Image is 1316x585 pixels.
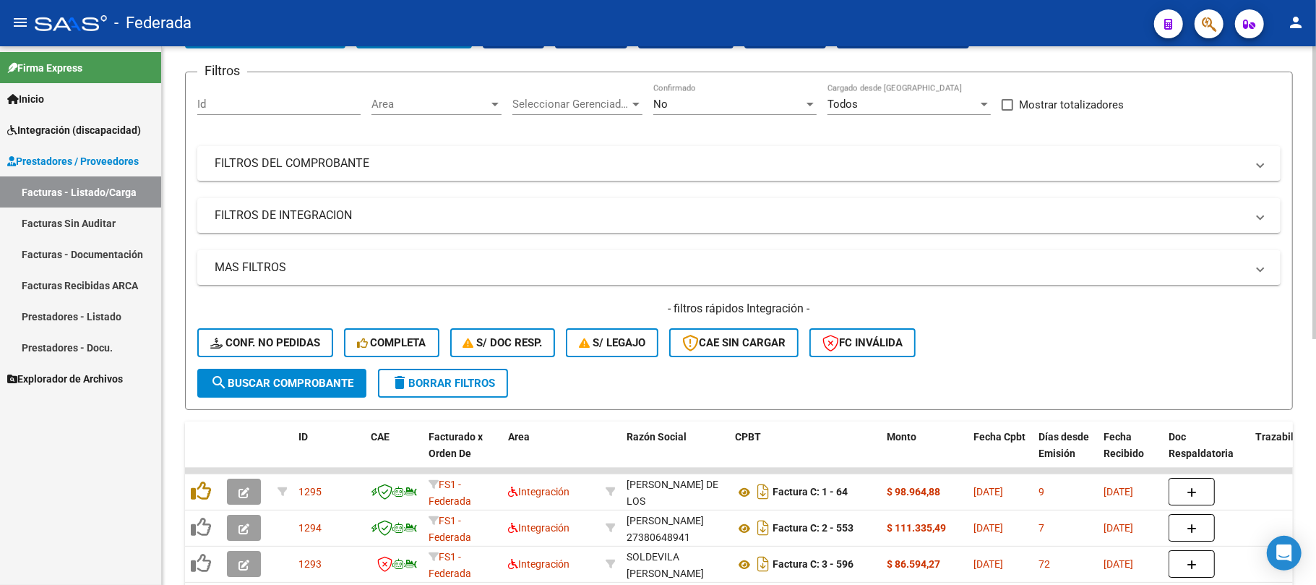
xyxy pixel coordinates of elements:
[822,336,903,349] span: FC Inválida
[7,153,139,169] span: Prestadores / Proveedores
[357,336,426,349] span: Completa
[627,513,723,543] div: 27380648941
[508,522,569,534] span: Integración
[887,522,946,534] strong: $ 111.335,49
[773,559,853,571] strong: Factura C: 3 - 596
[973,486,1003,498] span: [DATE]
[682,336,786,349] span: CAE SIN CARGAR
[754,480,773,503] i: Descargar documento
[429,431,483,459] span: Facturado x Orden De
[566,328,658,357] button: S/ legajo
[827,98,858,111] span: Todos
[391,377,495,390] span: Borrar Filtros
[653,98,668,111] span: No
[210,374,228,391] mat-icon: search
[215,260,1246,276] mat-panel-title: MAS FILTROS
[210,377,353,390] span: Buscar Comprobante
[1038,431,1089,459] span: Días desde Emisión
[627,477,723,526] div: [PERSON_NAME] DE LOS [PERSON_NAME]
[1104,431,1144,459] span: Fecha Recibido
[508,486,569,498] span: Integración
[298,522,322,534] span: 1294
[1104,486,1133,498] span: [DATE]
[502,422,600,485] datatable-header-cell: Area
[450,328,556,357] button: S/ Doc Resp.
[429,479,471,507] span: FS1 - Federada
[887,431,916,443] span: Monto
[773,523,853,534] strong: Factura C: 2 - 553
[7,371,123,387] span: Explorador de Archivos
[12,14,29,31] mat-icon: menu
[463,336,543,349] span: S/ Doc Resp.
[621,422,729,485] datatable-header-cell: Razón Social
[429,551,471,579] span: FS1 - Federada
[773,487,848,498] strong: Factura C: 1 - 64
[293,422,365,485] datatable-header-cell: ID
[7,122,141,138] span: Integración (discapacidad)
[1019,96,1124,114] span: Mostrar totalizadores
[973,558,1003,570] span: [DATE]
[298,431,308,443] span: ID
[365,422,423,485] datatable-header-cell: CAE
[7,60,82,76] span: Firma Express
[1033,422,1098,485] datatable-header-cell: Días desde Emisión
[197,61,247,81] h3: Filtros
[627,549,723,582] div: SOLDEVILA [PERSON_NAME]
[210,336,320,349] span: Conf. no pedidas
[627,477,723,507] div: 27412824348
[215,155,1246,171] mat-panel-title: FILTROS DEL COMPROBANTE
[973,522,1003,534] span: [DATE]
[298,558,322,570] span: 1293
[881,422,968,485] datatable-header-cell: Monto
[114,7,192,39] span: - Federada
[197,301,1281,317] h4: - filtros rápidos Integración -
[508,431,530,443] span: Area
[1104,522,1133,534] span: [DATE]
[1038,522,1044,534] span: 7
[215,208,1246,223] mat-panel-title: FILTROS DE INTEGRACION
[429,515,471,543] span: FS1 - Federada
[729,422,881,485] datatable-header-cell: CPBT
[298,486,322,498] span: 1295
[627,549,723,579] div: 27365763122
[669,328,799,357] button: CAE SIN CARGAR
[627,431,687,443] span: Razón Social
[1255,431,1314,443] span: Trazabilidad
[423,422,502,485] datatable-header-cell: Facturado x Orden De
[1038,558,1050,570] span: 72
[754,552,773,576] i: Descargar documento
[197,198,1281,233] mat-expansion-panel-header: FILTROS DE INTEGRACION
[887,486,940,498] strong: $ 98.964,88
[378,369,508,398] button: Borrar Filtros
[754,516,773,539] i: Descargar documento
[1098,422,1163,485] datatable-header-cell: Fecha Recibido
[197,369,366,398] button: Buscar Comprobante
[973,431,1025,443] span: Fecha Cpbt
[197,328,333,357] button: Conf. no pedidas
[579,336,645,349] span: S/ legajo
[512,98,629,111] span: Seleccionar Gerenciador
[197,146,1281,181] mat-expansion-panel-header: FILTROS DEL COMPROBANTE
[627,513,704,529] div: [PERSON_NAME]
[968,422,1033,485] datatable-header-cell: Fecha Cpbt
[1104,558,1133,570] span: [DATE]
[1267,536,1302,571] div: Open Intercom Messenger
[1163,422,1250,485] datatable-header-cell: Doc Respaldatoria
[7,91,44,107] span: Inicio
[1038,486,1044,498] span: 9
[735,431,761,443] span: CPBT
[371,431,390,443] span: CAE
[1287,14,1304,31] mat-icon: person
[887,558,940,570] strong: $ 86.594,27
[391,374,408,391] mat-icon: delete
[371,98,489,111] span: Area
[508,558,569,570] span: Integración
[809,328,916,357] button: FC Inválida
[344,328,439,357] button: Completa
[197,250,1281,285] mat-expansion-panel-header: MAS FILTROS
[1169,431,1234,459] span: Doc Respaldatoria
